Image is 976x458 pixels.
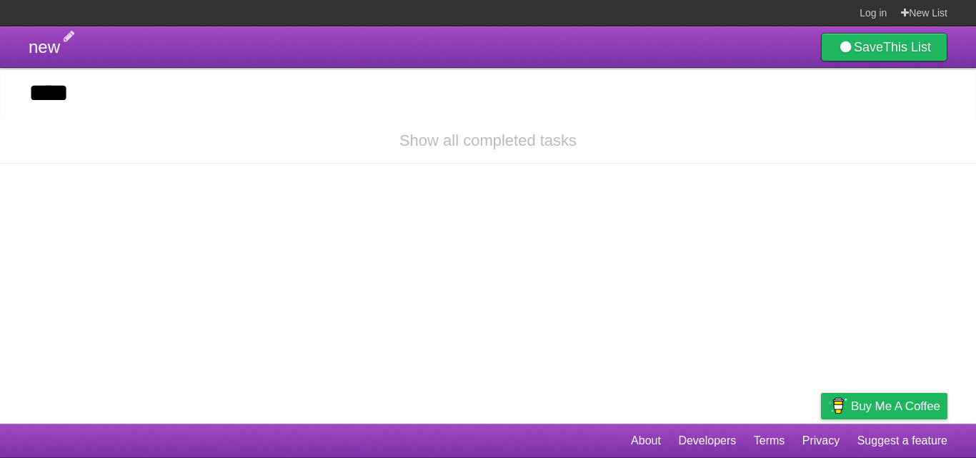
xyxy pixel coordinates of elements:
a: Developers [678,427,736,454]
span: Buy me a coffee [851,394,940,419]
span: new [29,37,60,56]
a: SaveThis List [821,33,947,61]
a: Buy me a coffee [821,393,947,419]
a: Privacy [802,427,840,454]
img: Buy me a coffee [828,394,847,418]
a: About [631,427,661,454]
a: Suggest a feature [857,427,947,454]
b: This List [883,40,931,54]
a: Show all completed tasks [399,131,577,149]
a: Terms [754,427,785,454]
